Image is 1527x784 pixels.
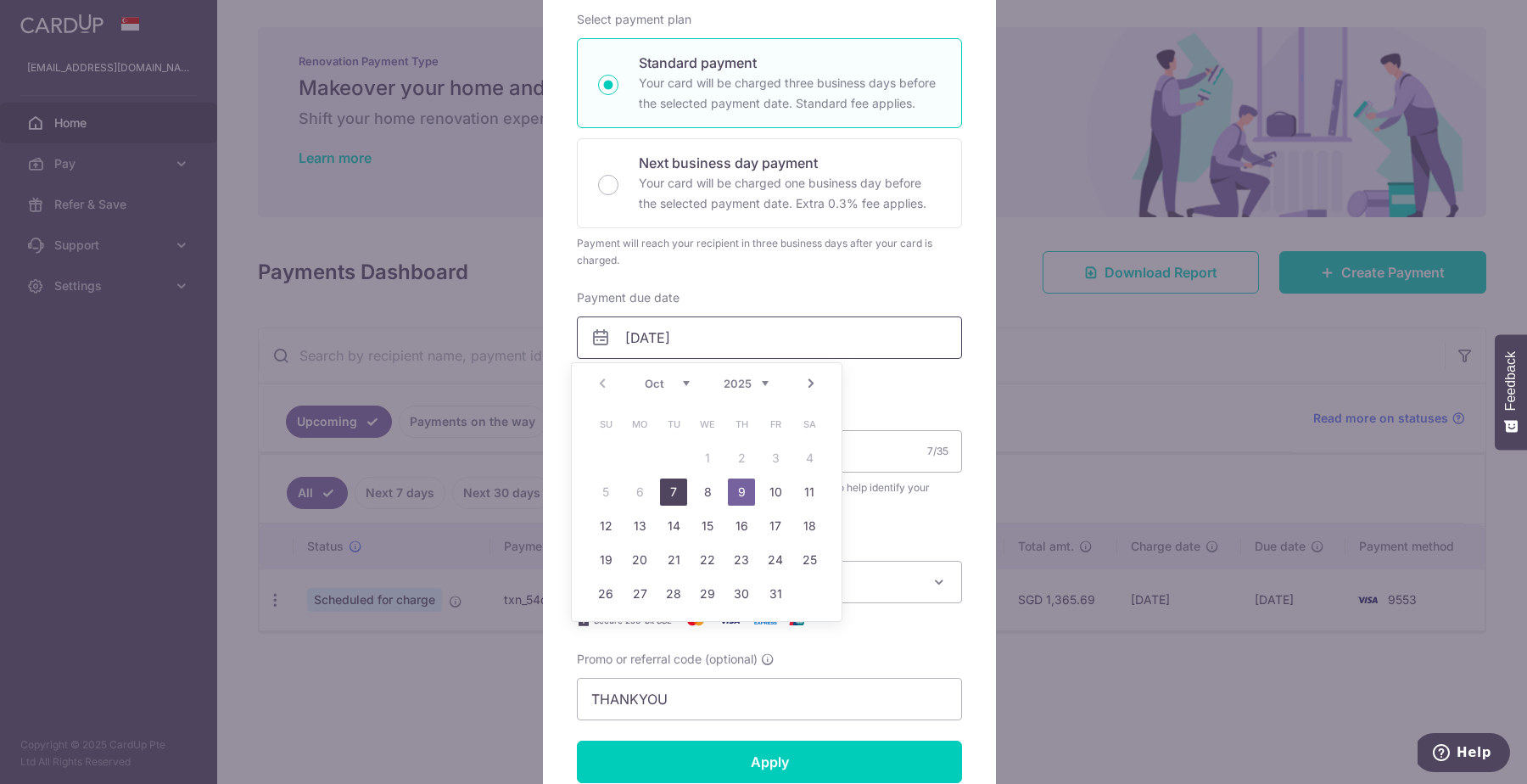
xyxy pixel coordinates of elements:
button: Feedback - Show survey [1495,334,1527,450]
iframe: Opens a widget where you can find more information [1418,733,1510,776]
a: 8 [694,479,721,506]
a: 12 [592,512,619,540]
a: 25 [796,546,823,574]
a: 9 [728,479,755,506]
span: Feedback [1503,351,1519,411]
span: Wednesday [694,411,721,438]
span: Monday [626,411,653,438]
a: 24 [762,546,789,574]
a: 21 [660,546,687,574]
a: 13 [626,512,653,540]
span: Tuesday [660,411,687,438]
a: 18 [796,512,823,540]
a: Next [801,373,821,394]
a: 30 [728,580,755,608]
a: 22 [694,546,721,574]
a: 17 [762,512,789,540]
a: 15 [694,512,721,540]
a: 28 [660,580,687,608]
p: Next business day payment [639,153,941,173]
span: Saturday [796,411,823,438]
a: 16 [728,512,755,540]
a: 19 [592,546,619,574]
a: 29 [694,580,721,608]
label: Payment due date [577,289,680,306]
input: Apply [577,741,962,783]
a: 11 [796,479,823,506]
a: 10 [762,479,789,506]
a: 20 [626,546,653,574]
a: 26 [592,580,619,608]
label: Select payment plan [577,11,691,28]
span: Sunday [592,411,619,438]
input: DD / MM / YYYY [577,316,962,359]
span: Promo or referral code (optional) [577,651,758,668]
p: Your card will be charged one business day before the selected payment date. Extra 0.3% fee applies. [639,173,941,214]
a: 31 [762,580,789,608]
div: Payment will reach your recipient in three business days after your card is charged. [577,235,962,269]
p: Your card will be charged three business days before the selected payment date. Standard fee appl... [639,73,941,114]
a: 23 [728,546,755,574]
div: 7/35 [927,443,948,460]
p: Standard payment [639,53,941,73]
span: Thursday [728,411,755,438]
a: 27 [626,580,653,608]
a: 7 [660,479,687,506]
span: Friday [762,411,789,438]
a: 14 [660,512,687,540]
